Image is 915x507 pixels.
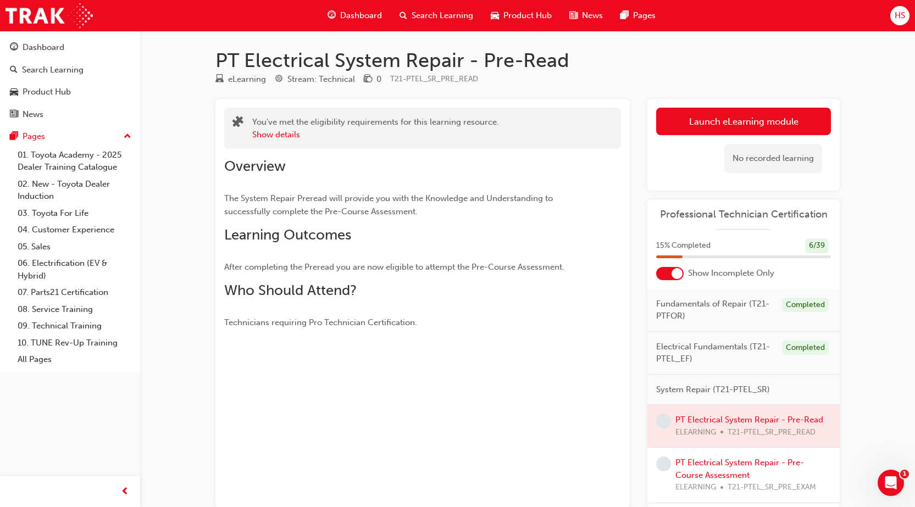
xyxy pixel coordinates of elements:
div: Pages [23,130,45,143]
span: Who Should Attend? [224,282,357,299]
span: prev-icon [121,485,129,499]
div: eLearning [228,73,266,86]
a: news-iconNews [561,4,612,27]
span: Pages [633,9,656,22]
span: guage-icon [328,9,336,23]
a: PT Electrical System Repair - Pre-Course Assessment [675,458,804,480]
a: Dashboard [4,37,136,58]
span: 15 % Completed [656,239,711,252]
a: Professional Technician Certification [656,208,831,221]
span: Search Learning [412,9,473,22]
a: 01. Toyota Academy - 2025 Dealer Training Catalogue [13,147,136,176]
span: learningRecordVerb_NONE-icon [656,414,671,428]
button: Pages [4,126,136,147]
span: 1 [900,470,909,478]
span: Fundamentals of Repair (T21-PTFOR) [656,298,773,322]
a: 10. TUNE Rev-Up Training [13,335,136,352]
span: news-icon [10,110,18,120]
span: target-icon [275,75,283,85]
div: You've met the eligibility requirements for this learning resource. [252,116,499,141]
button: DashboardSearch LearningProduct HubNews [4,35,136,126]
div: 6 / 39 [805,238,829,253]
a: search-iconSearch Learning [391,4,482,27]
a: Search Learning [4,60,136,80]
div: Completed [782,298,829,313]
a: 08. Service Training [13,301,136,318]
span: Learning Outcomes [224,226,351,243]
a: 07. Parts21 Certification [13,284,136,301]
span: search-icon [10,65,18,75]
span: System Repair (T21-PTEL_SR) [656,383,770,396]
div: 0 [376,73,381,86]
span: puzzle-icon [232,117,243,130]
div: Product Hub [23,86,71,98]
div: Price [364,73,381,86]
span: search-icon [400,9,407,23]
span: T21-PTEL_SR_PRE_EXAM [728,481,816,494]
a: 06. Electrification (EV & Hybrid) [13,255,136,284]
a: 05. Sales [13,238,136,255]
span: Electrical Fundamentals (T21-PTEL_EF) [656,341,773,365]
span: car-icon [10,87,18,97]
span: car-icon [491,9,499,23]
iframe: Intercom live chat [878,470,904,496]
a: 02. New - Toyota Dealer Induction [13,176,136,205]
a: Launch eLearning module [656,108,831,135]
span: money-icon [364,75,372,85]
span: Product Hub [503,9,552,22]
span: ELEARNING [675,481,716,494]
span: Show Incomplete Only [688,267,774,280]
div: Type [215,73,266,86]
div: Dashboard [23,41,64,54]
div: Stream: Technical [287,73,355,86]
button: Show details [252,129,300,141]
span: up-icon [124,130,131,144]
span: Dashboard [340,9,382,22]
span: pages-icon [620,9,629,23]
span: News [582,9,603,22]
div: Stream [275,73,355,86]
button: HS [890,6,910,25]
span: Technicians requiring Pro Technician Certification. [224,317,417,327]
h1: PT Electrical System Repair - Pre-Read [215,48,840,73]
a: guage-iconDashboard [319,4,391,27]
span: learningRecordVerb_NONE-icon [656,456,671,471]
span: Overview [224,158,286,175]
a: 09. Technical Training [13,317,136,335]
a: Product Hub [4,82,136,102]
span: learningResourceType_ELEARNING-icon [215,75,224,85]
a: car-iconProduct Hub [482,4,561,27]
span: news-icon [569,9,578,23]
a: 04. Customer Experience [13,221,136,238]
div: Search Learning [22,64,84,76]
div: Completed [782,341,829,355]
a: News [4,104,136,125]
span: After completing the Preread you are now eligible to attempt the Pre-Course Assessment. [224,262,564,272]
a: All Pages [13,351,136,368]
div: No recorded learning [724,144,822,173]
span: The System Repair Preread will provide you with the Knowledge and Understanding to successfully c... [224,193,555,216]
span: pages-icon [10,132,18,142]
img: Trak [5,3,93,28]
span: HS [895,9,905,22]
div: News [23,108,43,121]
a: 03. Toyota For Life [13,205,136,222]
span: guage-icon [10,43,18,53]
a: pages-iconPages [612,4,664,27]
span: Learning resource code [390,74,478,83]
